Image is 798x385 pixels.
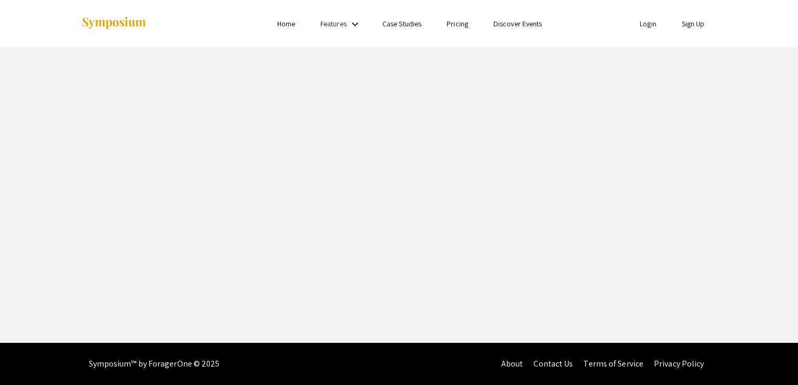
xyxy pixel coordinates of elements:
a: Privacy Policy [654,358,704,369]
a: About [501,358,523,369]
a: Pricing [447,19,468,28]
a: Sign Up [682,19,705,28]
a: Case Studies [382,19,421,28]
div: Symposium™ by ForagerOne © 2025 [89,343,220,385]
a: Home [277,19,295,28]
mat-icon: Expand Features list [349,18,361,31]
a: Login [640,19,656,28]
a: Discover Events [493,19,542,28]
a: Terms of Service [583,358,643,369]
img: Symposium by ForagerOne [81,16,147,31]
a: Features [320,19,347,28]
a: Contact Us [533,358,573,369]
